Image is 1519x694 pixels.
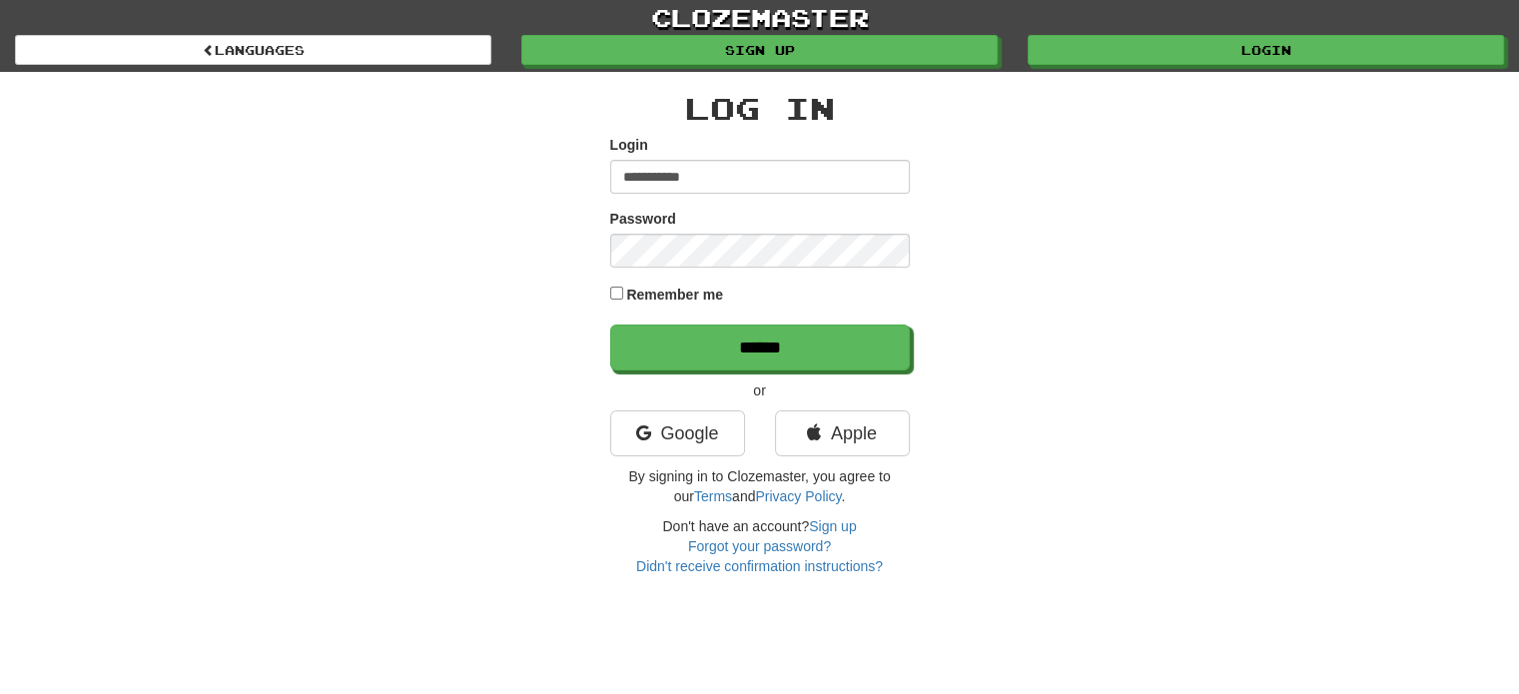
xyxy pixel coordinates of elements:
[610,209,676,229] label: Password
[610,380,910,400] p: or
[775,410,910,456] a: Apple
[688,538,831,554] a: Forgot your password?
[694,488,732,504] a: Terms
[610,92,910,125] h2: Log In
[809,518,856,534] a: Sign up
[610,135,648,155] label: Login
[610,466,910,506] p: By signing in to Clozemaster, you agree to our and .
[636,558,883,574] a: Didn't receive confirmation instructions?
[755,488,841,504] a: Privacy Policy
[626,285,723,305] label: Remember me
[1028,35,1504,65] a: Login
[521,35,998,65] a: Sign up
[610,516,910,576] div: Don't have an account?
[610,410,745,456] a: Google
[15,35,491,65] a: Languages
